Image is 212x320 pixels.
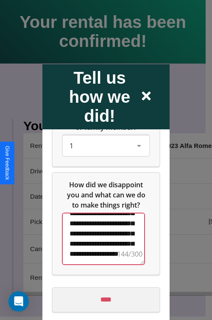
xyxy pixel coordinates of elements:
div: On a scale from 0 to 10, how likely are you to recommend us to a friend or family member? [63,135,149,156]
div: 144/300 [117,249,142,259]
h2: Tell us how we did! [59,68,140,125]
span: 1 [70,141,73,150]
span: How did we disappoint you and what can we do to make things right? [67,180,147,209]
div: Give Feedback [4,146,10,180]
div: Open Intercom Messenger [8,291,29,312]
